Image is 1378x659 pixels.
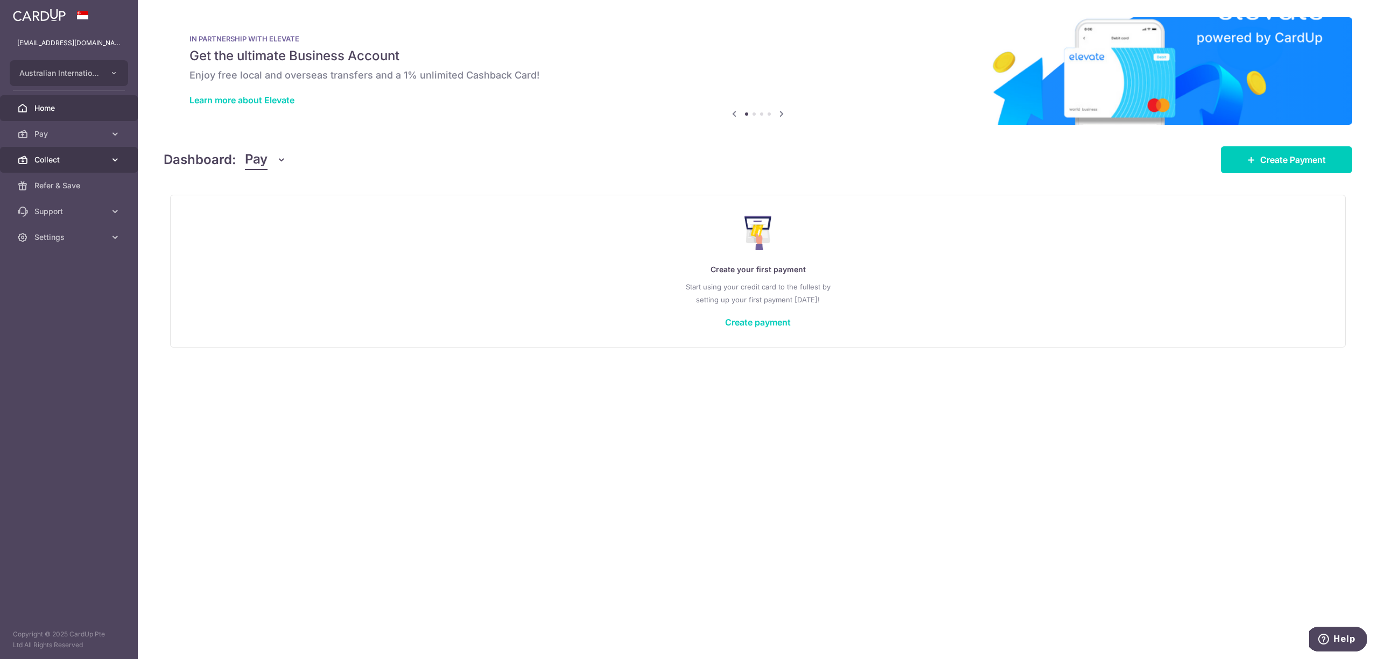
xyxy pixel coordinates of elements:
span: Create Payment [1260,153,1326,166]
h5: Get the ultimate Business Account [189,47,1326,65]
h6: Enjoy free local and overseas transfers and a 1% unlimited Cashback Card! [189,69,1326,82]
p: Start using your credit card to the fullest by setting up your first payment [DATE]! [192,280,1324,306]
span: Help [24,8,46,17]
span: Pay [34,129,106,139]
span: Pay [245,150,268,170]
span: Australian International School Pte Ltd [19,68,99,79]
span: Refer & Save [34,180,106,191]
img: Make Payment [744,216,772,250]
a: Create payment [725,317,791,328]
a: Learn more about Elevate [189,95,294,105]
span: Collect [34,154,106,165]
button: Pay [245,150,286,170]
img: Renovation banner [164,17,1352,125]
button: Australian International School Pte Ltd [10,60,128,86]
img: CardUp [13,9,66,22]
p: Create your first payment [192,263,1324,276]
a: Create Payment [1221,146,1352,173]
h4: Dashboard: [164,150,236,169]
span: Settings [34,232,106,243]
span: Support [34,206,106,217]
iframe: Opens a widget where you can find more information [1309,627,1367,654]
p: IN PARTNERSHIP WITH ELEVATE [189,34,1326,43]
span: Home [34,103,106,114]
p: [EMAIL_ADDRESS][DOMAIN_NAME] [17,38,121,48]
